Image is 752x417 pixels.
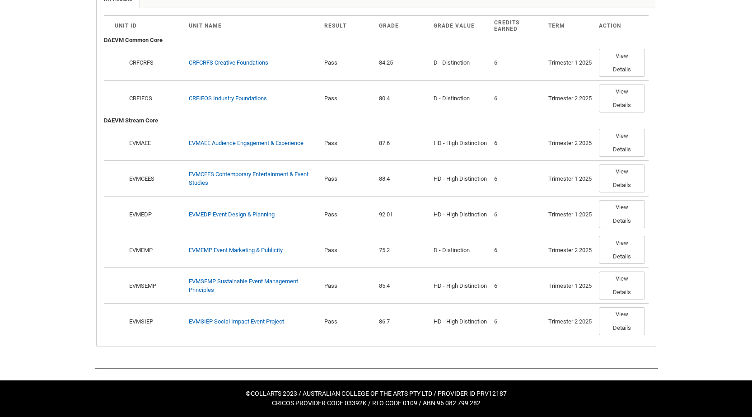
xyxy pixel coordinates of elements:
div: Trimester 2 2025 [548,139,592,148]
div: 88.4 [379,174,426,183]
div: HD - High Distinction [434,174,487,183]
div: 6 [494,317,542,326]
b: DAEVM Stream Core [104,117,158,124]
div: HD - High Distinction [434,281,487,290]
a: EVMCEES Contemporary Entertainment & Event Studies [189,171,308,187]
div: 75.2 [379,246,426,255]
div: 6 [494,246,542,255]
div: 6 [494,58,542,67]
button: View Details [599,164,645,192]
a: EVMSEMP Sustainable Event Management Principles [189,278,298,294]
div: EVMEMP Event Marketing & Publicity [189,246,283,255]
div: EVMEMP [128,246,182,255]
div: Pass [324,210,372,219]
div: HD - High Distinction [434,139,487,148]
div: 85.4 [379,281,426,290]
a: CRFIFOS Industry Foundations [189,95,267,102]
b: DAEVM Common Core [104,37,163,43]
div: Term [548,23,592,29]
a: EVMAEE Audience Engagement & Experience [189,140,304,146]
img: REDU_GREY_LINE [94,363,658,373]
button: View Details [599,272,645,300]
button: View Details [599,307,645,335]
div: Pass [324,94,372,103]
div: Grade [379,23,426,29]
div: Result [324,23,372,29]
div: EVMSIEP Social Impact Event Project [189,317,284,326]
div: Trimester 1 2025 [548,174,592,183]
div: Credits Earned [494,19,542,32]
div: 6 [494,94,542,103]
div: EVMCEES Contemporary Entertainment & Event Studies [189,170,317,187]
a: CRFCRFS Creative Foundations [189,59,268,66]
button: View Details [599,49,645,77]
div: CRFCRFS [128,58,182,67]
div: Action [599,23,637,29]
div: EVMCEES [128,174,182,183]
div: Trimester 2 2025 [548,246,592,255]
div: Pass [324,246,372,255]
button: View Details [599,236,645,264]
div: Unit ID [115,23,182,29]
div: Trimester 1 2025 [548,210,592,219]
div: CRFCRFS Creative Foundations [189,58,268,67]
div: 92.01 [379,210,426,219]
div: 80.4 [379,94,426,103]
div: Pass [324,281,372,290]
a: EVMEMP Event Marketing & Publicity [189,247,283,253]
div: Trimester 2 2025 [548,94,592,103]
div: Unit Name [189,23,317,29]
div: 86.7 [379,317,426,326]
div: Trimester 2 2025 [548,317,592,326]
div: HD - High Distinction [434,210,487,219]
div: D - Distinction [434,94,487,103]
a: EVMEDP Event Design & Planning [189,211,275,218]
a: EVMSIEP Social Impact Event Project [189,318,284,325]
div: EVMEDP [128,210,182,219]
div: D - Distinction [434,58,487,67]
div: Pass [324,317,372,326]
button: View Details [599,84,645,112]
div: 87.6 [379,139,426,148]
div: EVMAEE Audience Engagement & Experience [189,139,304,148]
div: Pass [324,139,372,148]
div: Trimester 1 2025 [548,281,592,290]
div: EVMEDP Event Design & Planning [189,210,275,219]
div: EVMSEMP [128,281,182,290]
div: 6 [494,174,542,183]
button: View Details [599,200,645,228]
div: EVMSEMP Sustainable Event Management Principles [189,277,317,295]
div: EVMSIEP [128,317,182,326]
button: View Details [599,129,645,157]
div: Pass [324,58,372,67]
div: CRFIFOS Industry Foundations [189,94,267,103]
div: 6 [494,139,542,148]
div: 6 [494,281,542,290]
div: 84.25 [379,58,426,67]
div: 6 [494,210,542,219]
div: Pass [324,174,372,183]
div: Trimester 1 2025 [548,58,592,67]
div: D - Distinction [434,246,487,255]
div: CRFIFOS [128,94,182,103]
div: HD - High Distinction [434,317,487,326]
div: EVMAEE [128,139,182,148]
div: Grade Value [434,23,487,29]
